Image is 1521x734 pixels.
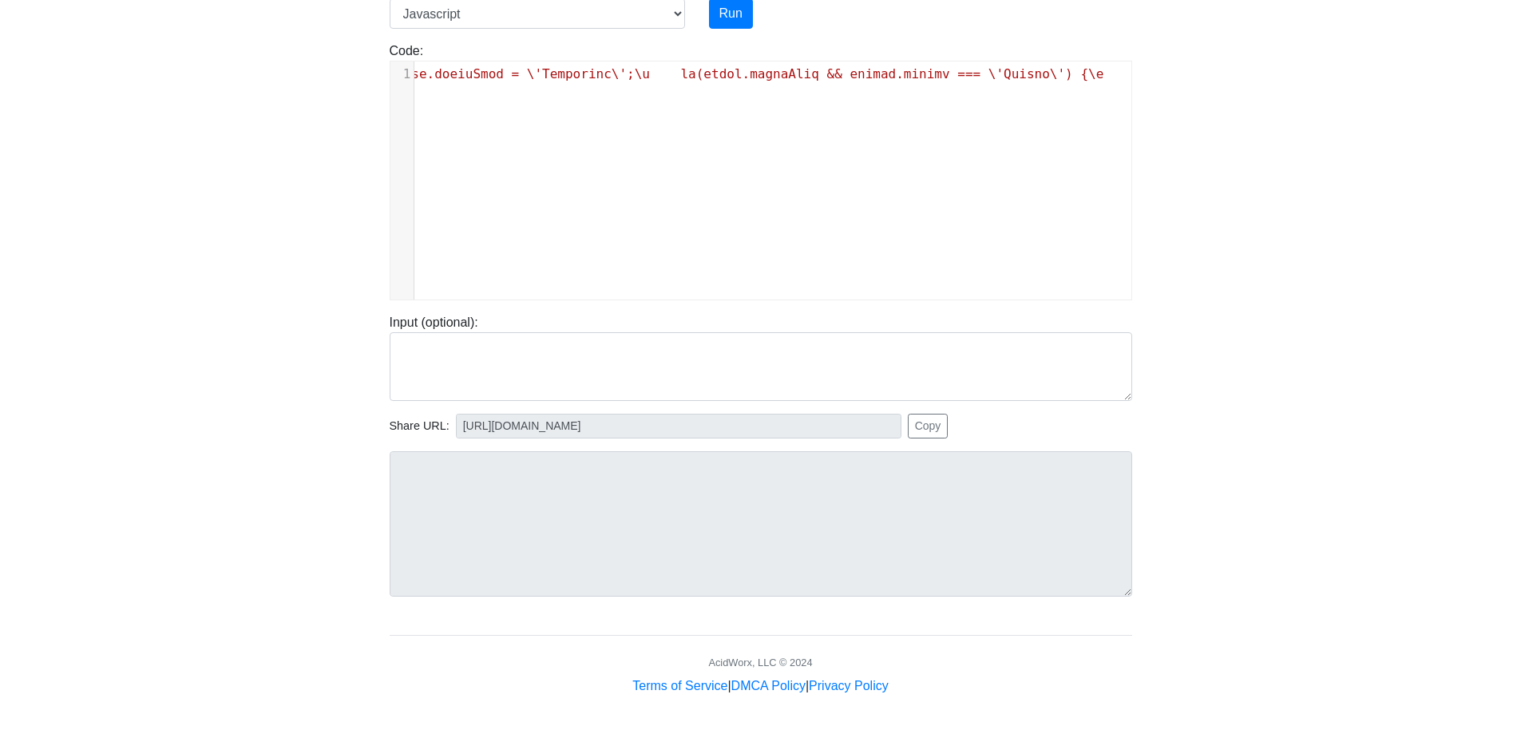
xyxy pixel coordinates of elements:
[456,414,901,438] input: No share available yet
[731,679,806,692] a: DMCA Policy
[390,65,414,84] div: 1
[378,313,1144,401] div: Input (optional):
[632,676,888,696] div: | |
[908,414,949,438] button: Copy
[809,679,889,692] a: Privacy Policy
[378,42,1144,300] div: Code:
[708,655,812,670] div: AcidWorx, LLC © 2024
[390,418,450,435] span: Share URL:
[632,679,727,692] a: Terms of Service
